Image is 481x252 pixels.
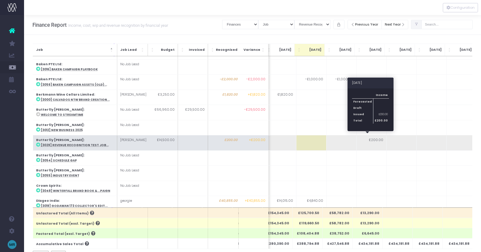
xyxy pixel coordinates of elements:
[293,228,323,238] th: £108,404.88
[33,181,117,196] td: :
[352,118,373,124] th: Total
[328,47,331,53] span: Nov 25: Activate to sort
[248,92,265,97] span: +£1,820.00
[32,22,168,28] h3: Finance Report
[36,138,83,142] strong: Butterfly [PERSON_NAME]
[33,196,117,211] td: :
[141,47,145,53] span: Job Lead: Activate to sort
[36,92,94,97] strong: Berkmann Wine Cellars Limited
[323,218,353,228] th: £58,782.00
[352,105,373,111] th: Draft
[117,166,149,181] td: No Job Lead
[148,105,178,120] td: £66,960.00
[352,111,373,118] th: Issued
[393,48,412,52] span: [DATE]
[418,47,421,53] span: Feb 26: Activate to sort
[117,105,149,120] td: No Job Lead
[348,20,382,29] button: Previous Year
[244,107,265,112] span: -£29,500.00
[272,48,291,52] span: [DATE]
[148,135,178,150] td: £14,500.00
[443,3,478,12] button: Configuration
[296,75,326,90] td: -£1,000.00
[323,207,353,218] th: £58,782.00
[302,48,321,52] span: [DATE]
[323,228,353,238] th: £38,752.00
[443,238,473,249] th: £434,191.88
[36,48,109,52] span: Job
[67,22,168,28] small: Income, cost, wip and revenue recognition by financial year
[36,232,90,236] span: Factored Total (excl. Target)
[36,221,94,226] span: Unfactored Total (excl. Target)
[36,153,83,158] strong: Butterfly [PERSON_NAME]
[36,123,83,127] strong: Butterfly [PERSON_NAME]
[33,75,117,90] td: :
[33,120,117,135] td: :
[332,48,351,52] span: [DATE]
[245,198,265,203] span: +£40,855.00
[208,75,240,90] td: -£2,000.00
[211,47,215,53] span: Recognised: Activate to sort
[110,47,114,53] span: Job: Activate to invert sorting
[33,166,117,181] td: :
[117,196,149,211] td: georgie
[120,48,140,52] span: Job Lead
[383,238,413,249] th: £434,191.88
[117,90,149,105] td: [PERSON_NAME]
[41,83,107,87] abbr: [3056] Baken Campaign Assets (OLD)
[373,92,389,98] th: Income
[33,105,117,120] td: :
[8,240,17,249] img: images/default_profile_image.png
[36,211,88,216] span: Unfactored Total (All Items)
[208,196,240,211] td: £40,855.00
[36,77,61,81] strong: Baken PTE Ltd
[249,138,265,143] span: +£200.00
[41,52,106,56] abbr: [3015] Baken BVI & Packaging Refresh
[41,98,109,102] abbr: [3000] Calvados NTW Brand Creation
[266,90,296,105] td: £1,820.00
[36,242,83,247] span: Accumulative Sales Total
[41,174,79,177] abbr: [3055] Industry Event
[242,48,261,52] span: Variance
[36,183,60,188] strong: Crown Spirits
[293,238,323,249] th: £388,794.88
[413,238,443,249] th: £434,191.88
[443,3,478,12] div: Vertical button group
[41,113,83,117] abbr: Welcome to Streamtime
[117,59,149,74] td: No Job Lead
[293,218,323,228] th: £119,660.50
[421,20,473,29] input: Search...
[381,20,409,29] button: Next Year
[353,207,383,218] th: £13,290.00
[181,47,185,53] span: Invoiced: Activate to sort
[262,238,293,249] th: £280,390.00
[373,118,389,124] th: £200.00
[36,107,83,112] strong: Butterfly [PERSON_NAME]
[117,150,149,165] td: No Job Lead
[363,48,381,52] span: [DATE]
[41,189,110,193] abbr: [3048] Winterfall Brand Book & Campaign
[117,120,149,135] td: No Job Lead
[33,150,117,165] td: :
[41,128,83,132] abbr: [3012] New Business 2025
[453,48,472,52] span: [DATE]
[348,78,394,88] h3: [DATE]
[178,105,208,120] td: £29,500.00
[208,90,240,105] td: £1,820.00
[448,47,452,53] span: Mar 26: Activate to sort
[353,238,383,249] th: £434,191.88
[41,158,77,162] abbr: [3054] Schedule Gap
[41,67,97,71] abbr: [3016] Baken Campaign Playbook
[208,135,240,150] td: £200.00
[266,196,296,211] td: £14,015.00
[33,90,117,105] td: :
[373,111,389,118] td: £200.00
[423,48,442,52] span: [DATE]
[293,207,323,218] th: £125,700.50
[216,48,237,52] span: Recognised
[262,228,293,238] th: £154,345.00
[262,47,265,53] span: Variance: Activate to sort
[298,47,301,53] span: Oct 25: Activate to sort
[353,228,383,238] th: £6,645.00
[117,181,149,196] td: No Job Lead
